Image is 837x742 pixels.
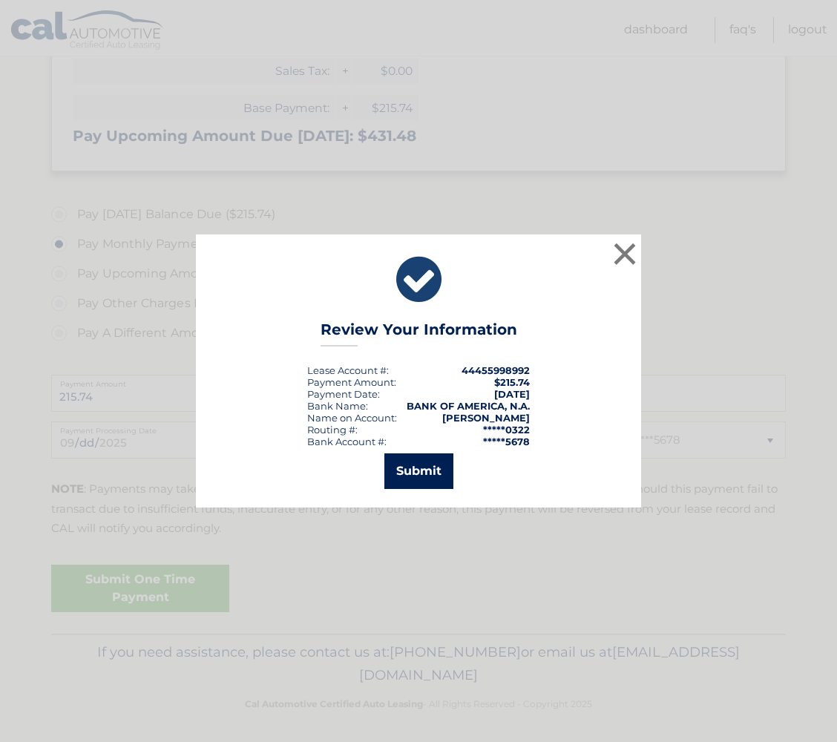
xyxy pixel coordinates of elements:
strong: BANK OF AMERICA, N.A. [407,400,530,412]
div: Payment Amount: [307,376,396,388]
span: [DATE] [494,388,530,400]
h3: Review Your Information [321,321,517,347]
div: Routing #: [307,424,358,436]
div: Bank Name: [307,400,368,412]
button: Submit [384,453,453,489]
div: : [307,388,380,400]
strong: 44455998992 [462,364,530,376]
button: × [610,239,640,269]
div: Name on Account: [307,412,397,424]
div: Bank Account #: [307,436,387,447]
span: Payment Date [307,388,378,400]
strong: [PERSON_NAME] [442,412,530,424]
div: Lease Account #: [307,364,389,376]
span: $215.74 [494,376,530,388]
